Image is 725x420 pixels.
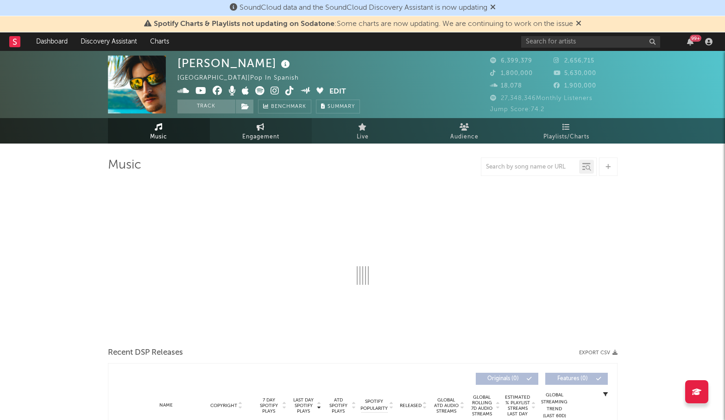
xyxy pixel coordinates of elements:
[400,403,422,408] span: Released
[576,20,581,28] span: Dismiss
[210,403,237,408] span: Copyright
[136,402,197,409] div: Name
[490,4,496,12] span: Dismiss
[312,118,414,144] a: Live
[516,118,618,144] a: Playlists/Charts
[490,70,533,76] span: 1,800,000
[108,118,210,144] a: Music
[316,100,360,113] button: Summary
[554,83,596,89] span: 1,900,000
[329,86,346,98] button: Edit
[450,132,479,143] span: Audience
[150,132,167,143] span: Music
[521,36,660,48] input: Search for artists
[414,118,516,144] a: Audience
[326,397,351,414] span: ATD Spotify Plays
[108,347,183,358] span: Recent DSP Releases
[328,104,355,109] span: Summary
[258,100,311,113] a: Benchmark
[490,107,544,113] span: Jump Score: 74.2
[554,58,594,64] span: 2,656,715
[505,395,530,417] span: Estimated % Playlist Streams Last Day
[257,397,281,414] span: 7 Day Spotify Plays
[579,350,618,356] button: Export CSV
[490,58,532,64] span: 6,399,379
[242,132,279,143] span: Engagement
[154,20,573,28] span: : Some charts are now updating. We are continuing to work on the issue
[687,38,693,45] button: 99+
[154,20,334,28] span: Spotify Charts & Playlists not updating on Sodatone
[545,373,608,385] button: Features(0)
[177,56,292,71] div: [PERSON_NAME]
[476,373,538,385] button: Originals(0)
[177,100,235,113] button: Track
[357,132,369,143] span: Live
[30,32,74,51] a: Dashboard
[541,392,568,420] div: Global Streaming Trend (Last 60D)
[490,83,522,89] span: 18,078
[554,70,596,76] span: 5,630,000
[177,73,309,84] div: [GEOGRAPHIC_DATA] | Pop in Spanish
[240,4,487,12] span: SoundCloud data and the SoundCloud Discovery Assistant is now updating
[469,395,495,417] span: Global Rolling 7D Audio Streams
[360,398,388,412] span: Spotify Popularity
[482,376,524,382] span: Originals ( 0 )
[434,397,459,414] span: Global ATD Audio Streams
[690,35,701,42] div: 99 +
[551,376,594,382] span: Features ( 0 )
[490,95,593,101] span: 27,348,346 Monthly Listeners
[210,118,312,144] a: Engagement
[481,163,579,171] input: Search by song name or URL
[291,397,316,414] span: Last Day Spotify Plays
[271,101,306,113] span: Benchmark
[74,32,144,51] a: Discovery Assistant
[144,32,176,51] a: Charts
[543,132,589,143] span: Playlists/Charts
